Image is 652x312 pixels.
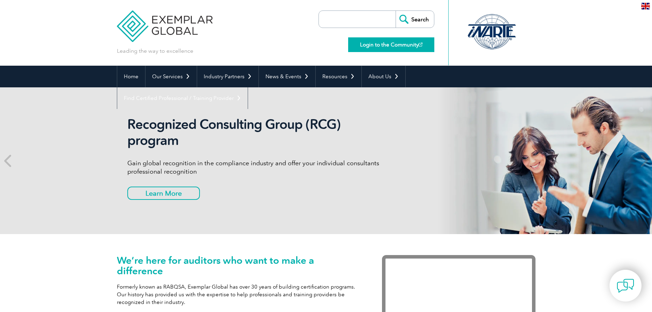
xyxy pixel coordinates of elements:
p: Leading the way to excellence [117,47,193,55]
a: Home [117,66,145,87]
input: Search [396,11,434,28]
a: Learn More [127,187,200,200]
a: About Us [362,66,405,87]
a: Find Certified Professional / Training Provider [117,87,248,109]
a: Industry Partners [197,66,258,87]
img: contact-chat.png [617,277,634,295]
img: open_square.png [419,43,422,46]
p: Gain global recognition in the compliance industry and offer your individual consultants professi... [127,159,389,176]
h1: We’re here for auditors who want to make a difference [117,255,361,276]
a: Our Services [145,66,197,87]
a: Login to the Community [348,37,434,52]
a: News & Events [259,66,315,87]
img: en [641,3,650,9]
a: Resources [316,66,361,87]
h2: Recognized Consulting Group (RCG) program [127,116,389,148]
p: Formerly known as RABQSA, Exemplar Global has over 30 years of building certification programs. O... [117,283,361,306]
